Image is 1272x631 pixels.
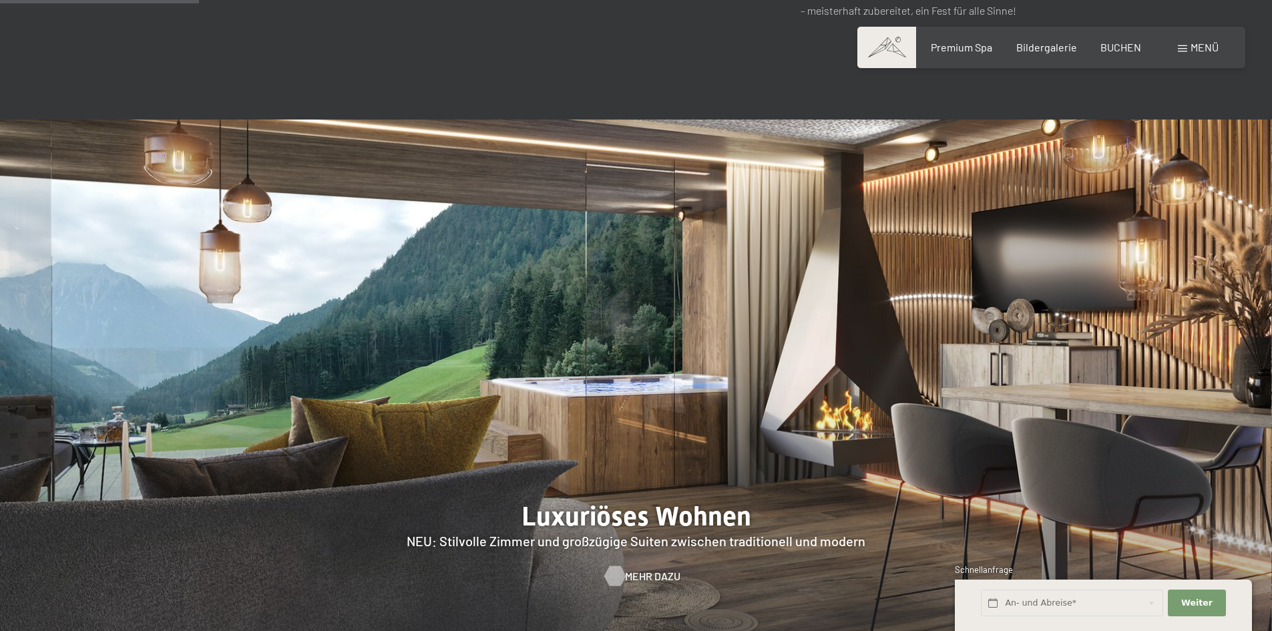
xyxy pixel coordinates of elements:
span: Weiter [1181,597,1213,609]
a: BUCHEN [1100,41,1141,53]
a: Premium Spa [931,41,992,53]
span: Menü [1191,41,1219,53]
span: Mehr dazu [625,569,680,584]
button: Weiter [1168,590,1225,617]
span: Schnellanfrage [955,564,1013,575]
a: Bildergalerie [1016,41,1077,53]
a: Mehr dazu [605,569,667,584]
